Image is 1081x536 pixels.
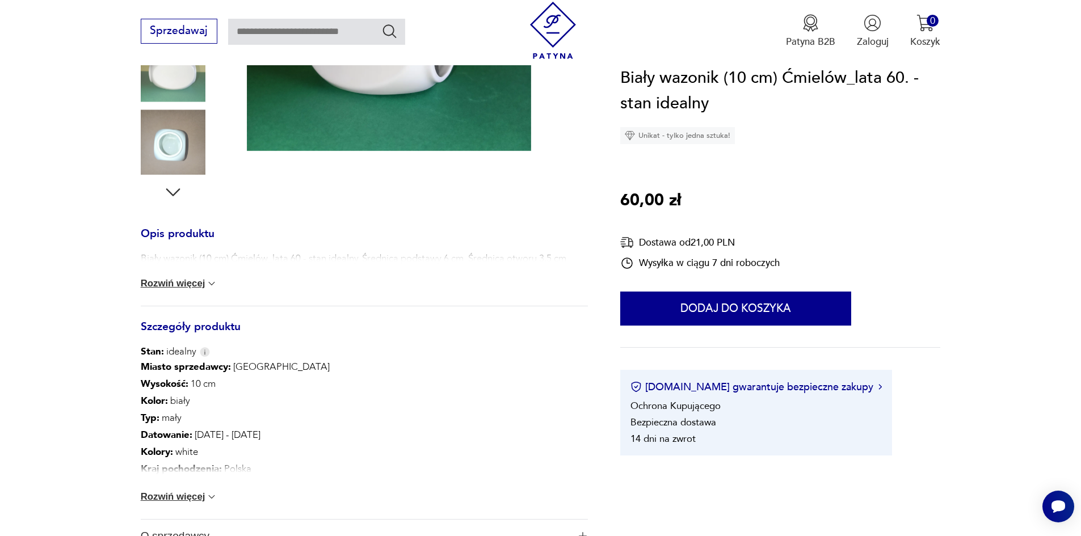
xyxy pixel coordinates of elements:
[141,394,168,407] b: Kolor:
[630,432,696,445] li: 14 dni na zwrot
[857,14,889,48] button: Zaloguj
[630,416,716,429] li: Bezpieczna dostawa
[381,23,398,39] button: Szukaj
[141,428,192,441] b: Datowanie :
[620,235,634,250] img: Ikona dostawy
[620,188,681,214] p: 60,00 zł
[910,14,940,48] button: 0Koszyk
[141,278,218,289] button: Rozwiń więcej
[786,35,835,48] p: Patyna B2B
[630,382,642,393] img: Ikona certyfikatu
[620,127,735,144] div: Unikat - tylko jedna sztuka!
[802,14,819,32] img: Ikona medalu
[141,491,218,503] button: Rozwiń więcej
[786,14,835,48] a: Ikona medaluPatyna B2B
[620,65,940,117] h1: Biały wazonik (10 cm) Ćmielów_lata 60. - stan idealny
[524,2,582,59] img: Patyna - sklep z meblami i dekoracjami vintage
[916,14,934,32] img: Ikona koszyka
[141,392,502,410] p: biały
[620,235,780,250] div: Dostawa od 21,00 PLN
[878,385,882,390] img: Ikona strzałki w prawo
[141,323,588,345] h3: Szczegóły produktu
[927,15,939,27] div: 0
[141,410,502,427] p: mały
[141,345,164,358] b: Stan:
[141,444,502,461] p: white
[625,130,635,141] img: Ikona diamentu
[630,399,721,412] li: Ochrona Kupującego
[864,14,881,32] img: Ikonka użytkownika
[141,345,196,358] span: idealny
[141,411,159,424] b: Typ :
[141,360,231,373] b: Miasto sprzedawcy :
[141,375,502,392] p: 10 cm
[620,292,851,326] button: Dodaj do koszyka
[141,37,205,102] img: Zdjęcie produktu Biały wazonik (10 cm) Ćmielów_lata 60. - stan idealny
[630,380,882,394] button: [DOMAIN_NAME] gwarantuje bezpieczne zakupy
[141,19,217,44] button: Sprzedawaj
[620,256,780,270] div: Wysyłka w ciągu 7 dni roboczych
[141,230,588,252] h3: Opis produktu
[857,35,889,48] p: Zaloguj
[206,278,217,289] img: chevron down
[141,427,502,444] p: [DATE] - [DATE]
[141,377,188,390] b: Wysokość :
[141,461,502,478] p: Polska
[141,109,205,174] img: Zdjęcie produktu Biały wazonik (10 cm) Ćmielów_lata 60. - stan idealny
[141,462,222,475] b: Kraj pochodzenia :
[141,358,502,375] p: [GEOGRAPHIC_DATA]
[200,347,210,357] img: Info icon
[910,35,940,48] p: Koszyk
[141,27,217,36] a: Sprzedawaj
[141,252,569,265] p: Biały wazonik (10 cm) Ćmielów_lata 60 - stan idealny. Średnica podstawy 6 cm. Średnica otworu 3,5...
[1042,491,1074,522] iframe: Smartsupp widget button
[141,445,173,458] b: Kolory :
[206,491,217,503] img: chevron down
[786,14,835,48] button: Patyna B2B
